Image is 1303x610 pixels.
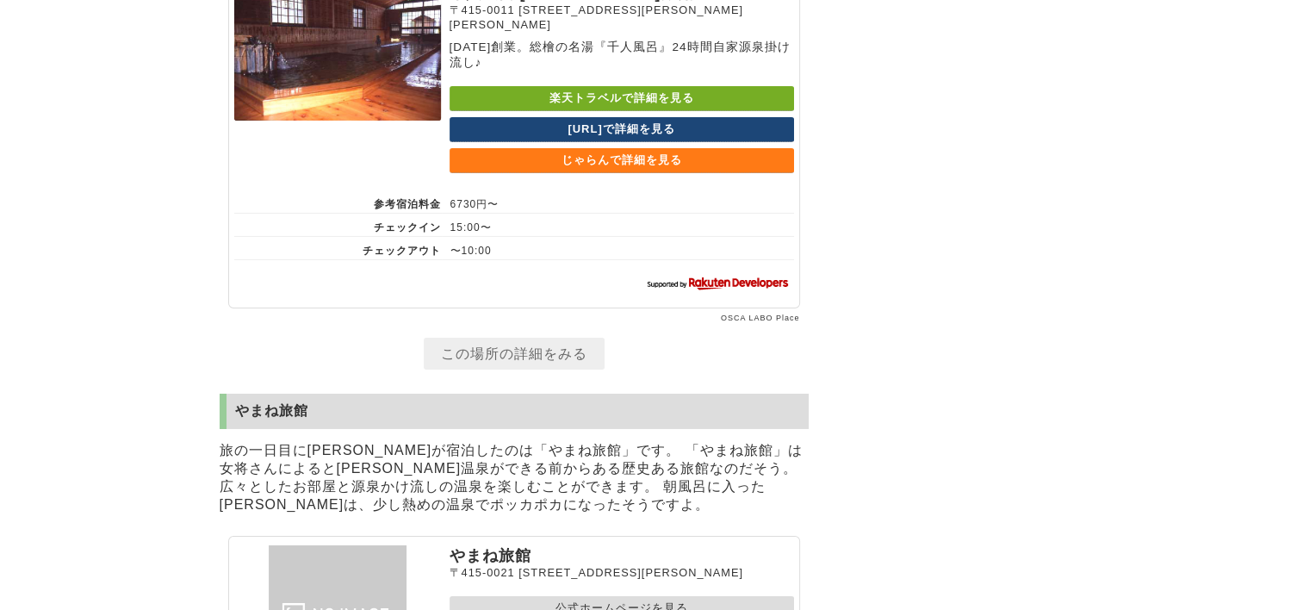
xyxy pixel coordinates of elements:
[234,237,442,260] th: チェックアウト
[442,237,794,260] td: 〜10:00
[450,40,794,71] p: [DATE]創業。総檜の名湯『千人風呂』24時間自家源泉掛け流し♪
[442,214,794,237] td: 15:00〜
[450,86,794,111] a: 楽天トラベルで詳細を見る
[721,314,800,322] a: OSCA LABO Place
[450,545,794,566] p: やまね旅館
[450,566,515,579] span: 〒415-0021
[424,338,605,370] a: この場所の詳細をみる
[450,117,794,142] a: [URL]で詳細を見る
[234,190,442,214] th: 参考宿泊料金
[220,394,809,429] h2: やまね旅館
[450,3,743,31] span: [STREET_ADDRESS][PERSON_NAME][PERSON_NAME]
[450,148,794,173] a: じゃらんで詳細を見る
[234,214,442,237] th: チェックイン
[442,190,794,214] td: 6730円〜
[220,438,809,519] p: 旅の一日目に[PERSON_NAME]が宿泊したのは「やまね旅館」です。 「やまね旅館」は女将さんによると[PERSON_NAME]温泉ができる前からある歴史ある旅館なのだそう。広々としたお部屋...
[643,273,794,291] img: 楽天ウェブサービスセンター
[518,566,743,579] span: [STREET_ADDRESS][PERSON_NAME]
[450,3,515,16] span: 〒415-0011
